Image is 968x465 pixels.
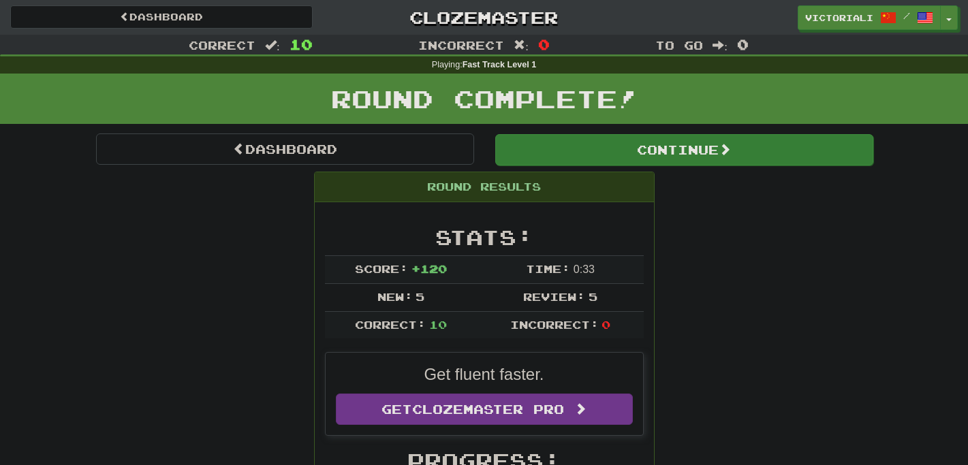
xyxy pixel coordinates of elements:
span: Clozemaster Pro [412,402,564,417]
span: 0 [538,36,550,52]
span: 10 [429,318,447,331]
span: 5 [416,290,424,303]
a: Clozemaster [333,5,636,29]
span: : [265,39,280,51]
span: Incorrect: [510,318,599,331]
a: Dashboard [10,5,313,29]
div: Round Results [315,172,654,202]
a: Dashboard [96,133,474,165]
span: : [514,39,529,51]
span: Incorrect [418,38,504,52]
p: Get fluent faster. [336,363,633,386]
h2: Stats: [325,226,644,248]
span: Time: [526,262,570,275]
button: Continue [495,134,873,165]
h1: Round Complete! [5,85,963,112]
span: Review: [523,290,585,303]
a: VictoriaLi / [798,5,941,30]
span: 10 [290,36,313,52]
span: 0 [602,318,610,331]
span: To go [655,38,703,52]
strong: Fast Track Level 1 [463,60,537,69]
span: VictoriaLi [805,12,873,24]
span: New: [377,290,413,303]
span: 5 [589,290,597,303]
span: / [903,11,910,20]
span: 0 [737,36,749,52]
a: GetClozemaster Pro [336,394,633,425]
span: : [713,39,728,51]
span: 0 : 33 [574,263,595,275]
span: Correct: [355,318,426,331]
span: Score: [355,262,408,275]
span: Correct [189,38,255,52]
span: + 120 [411,262,447,275]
